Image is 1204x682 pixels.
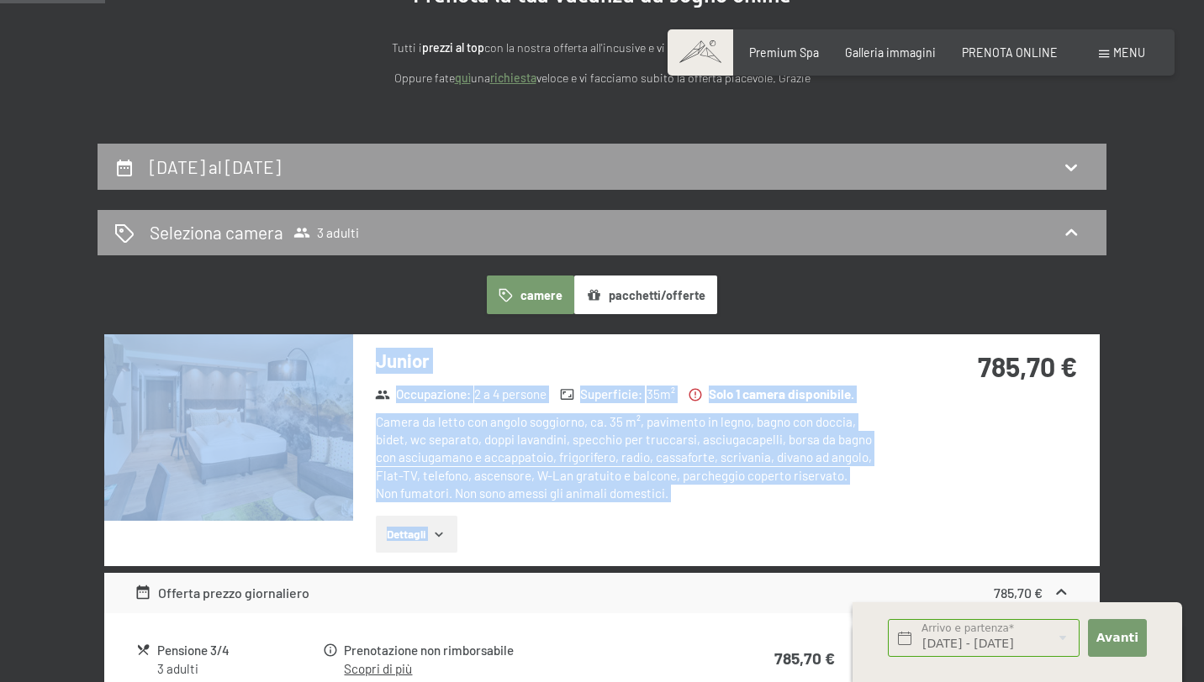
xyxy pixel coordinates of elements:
[232,39,972,58] p: Tutti i con la nostra offerta all'incusive e vi garantiamo il !
[422,40,484,55] strong: prezzi al top
[647,386,675,403] span: 35 m²
[104,334,353,521] img: mss_renderimg.php
[487,275,574,314] button: camere
[962,45,1058,60] a: PRENOTA ONLINE
[376,413,876,502] div: Camera da letto con angolo soggiorno, ca. 35 m², pavimento in legno, bagno con doccia, bidet, wc ...
[490,71,536,85] a: richiesta
[574,275,717,314] button: pacchetti/offerte
[978,350,1077,382] strong: 785,70 €
[774,648,835,668] strong: 785,70 €
[1113,45,1145,60] span: Menu
[293,224,359,241] span: 3 adulti
[157,641,321,660] div: Pensione 3/4
[1096,630,1138,647] span: Avanti
[749,45,819,60] a: Premium Spa
[376,516,457,553] button: Dettagli
[688,386,854,403] strong: Solo 1 camera disponibile.
[845,45,936,60] a: Galleria immagini
[1088,619,1146,657] button: Avanti
[150,220,283,244] h2: Seleziona camera
[157,660,321,678] div: 3 adulti
[135,583,310,603] div: Offerta prezzo giornaliero
[232,69,972,88] p: Oppure fate una veloce e vi facciamo subito la offerta piacevole. Grazie
[150,156,281,177] h2: [DATE] al [DATE]
[104,573,1100,613] div: Offerta prezzo giornaliero785,70 €
[560,386,643,403] strong: Superficie :
[344,661,412,676] a: Scopri di più
[375,386,471,403] strong: Occupazione :
[994,585,1043,601] strong: 785,70 €
[376,348,876,374] h3: Junior
[455,71,471,85] a: quì
[344,641,694,660] div: Prenotazione non rimborsabile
